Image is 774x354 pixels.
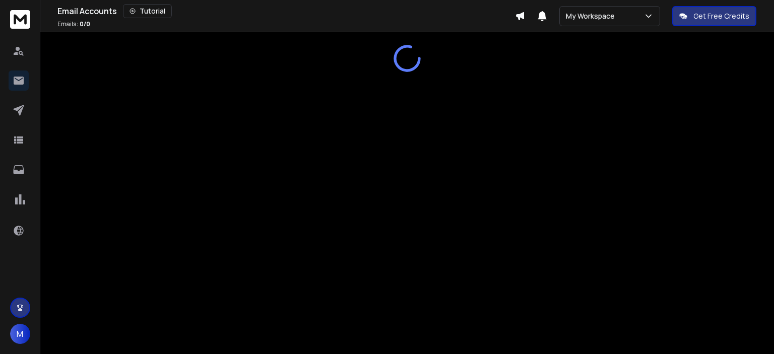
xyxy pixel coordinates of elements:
button: Tutorial [123,4,172,18]
button: M [10,324,30,344]
p: Get Free Credits [693,11,749,21]
p: Emails : [57,20,90,28]
div: Email Accounts [57,4,515,18]
button: Get Free Credits [672,6,756,26]
span: 0 / 0 [80,20,90,28]
p: My Workspace [566,11,619,21]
